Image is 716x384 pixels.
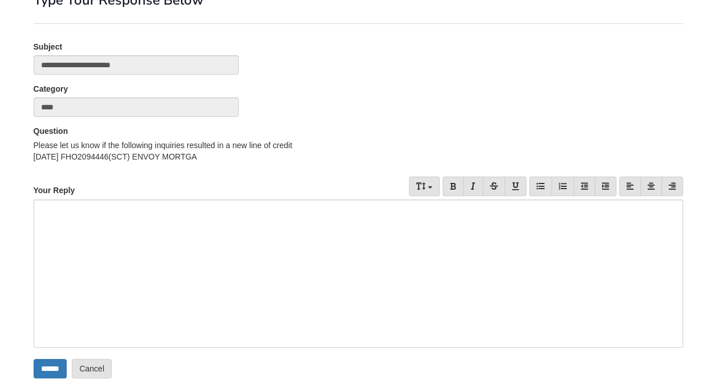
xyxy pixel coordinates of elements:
[529,177,552,196] a: Bullet list
[34,41,63,52] label: Subject
[34,177,75,196] label: Your Reply
[505,177,526,196] a: Underline
[34,151,683,162] p: [DATE] FHO2094446(SCT) ENVOY MORTGA
[443,177,464,196] a: Bold (Ctrl/Cmd+B)
[409,177,440,196] a: Font Size
[595,177,616,196] a: Indent (Tab)
[640,177,662,196] a: Center (Ctrl/Cmd+E)
[619,177,641,196] a: Align Left (Ctrl/Cmd+L)
[463,177,483,196] a: Italic (Ctrl/Cmd+I)
[661,177,683,196] a: Align Right (Ctrl/Cmd+R)
[34,125,68,137] label: Question
[574,177,595,196] a: Reduce indent (Shift+Tab)
[72,359,112,378] a: Cancel
[551,177,574,196] a: Number list
[34,140,683,162] div: Please let us know if the following inquiries resulted in a new line of credit
[34,83,68,95] label: Category
[482,177,505,196] a: Strikethrough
